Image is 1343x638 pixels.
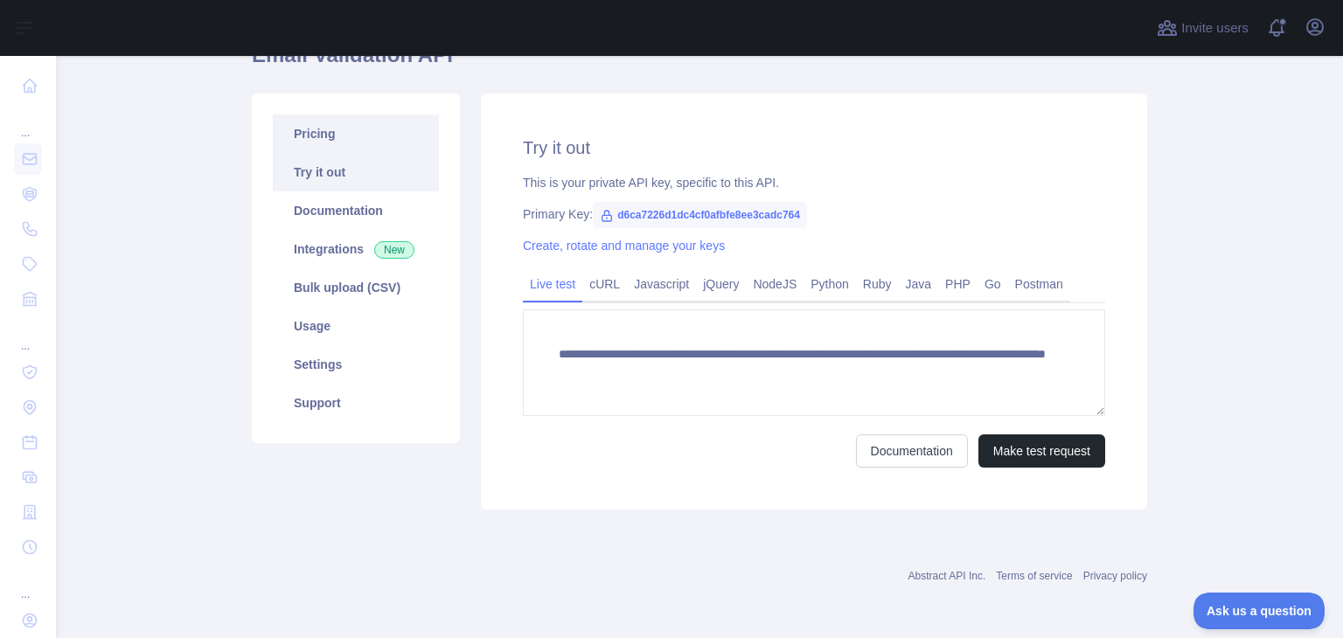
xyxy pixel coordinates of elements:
[523,239,725,253] a: Create, rotate and manage your keys
[273,384,439,422] a: Support
[804,270,856,298] a: Python
[523,135,1105,160] h2: Try it out
[1083,570,1147,582] a: Privacy policy
[273,114,439,153] a: Pricing
[627,270,696,298] a: Javascript
[273,191,439,230] a: Documentation
[1181,18,1249,38] span: Invite users
[856,270,899,298] a: Ruby
[899,270,939,298] a: Java
[374,241,414,259] span: New
[523,270,582,298] a: Live test
[978,270,1008,298] a: Go
[273,268,439,307] a: Bulk upload (CSV)
[273,345,439,384] a: Settings
[14,318,42,353] div: ...
[938,270,978,298] a: PHP
[14,566,42,601] div: ...
[582,270,627,298] a: cURL
[523,174,1105,191] div: This is your private API key, specific to this API.
[252,41,1147,83] h1: Email Validation API
[856,434,968,468] a: Documentation
[1193,593,1326,629] iframe: Toggle Customer Support
[273,307,439,345] a: Usage
[696,270,746,298] a: jQuery
[273,230,439,268] a: Integrations New
[1008,270,1070,298] a: Postman
[273,153,439,191] a: Try it out
[14,105,42,140] div: ...
[996,570,1072,582] a: Terms of service
[746,270,804,298] a: NodeJS
[908,570,986,582] a: Abstract API Inc.
[523,205,1105,223] div: Primary Key:
[978,434,1105,468] button: Make test request
[1153,14,1252,42] button: Invite users
[593,202,807,228] span: d6ca7226d1dc4cf0afbfe8ee3cadc764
